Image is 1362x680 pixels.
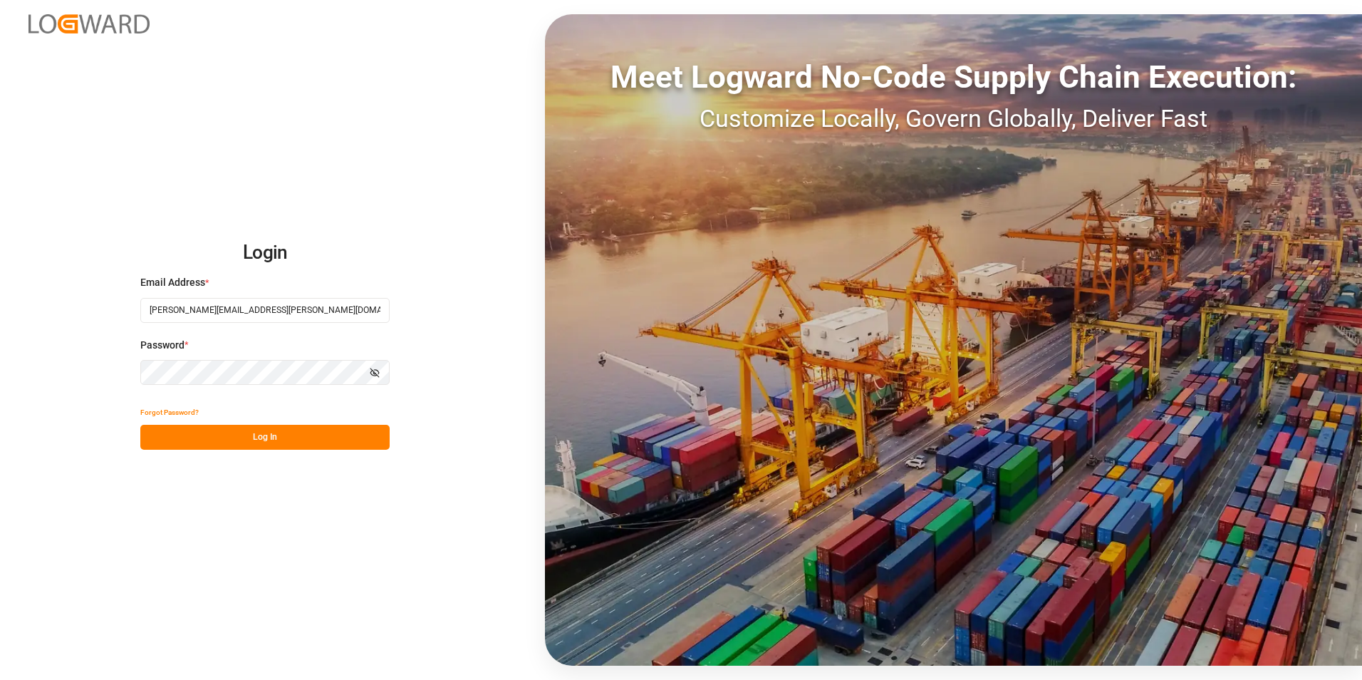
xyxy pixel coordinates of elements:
[140,338,184,353] span: Password
[140,230,390,276] h2: Login
[140,298,390,323] input: Enter your email
[140,425,390,450] button: Log In
[545,53,1362,101] div: Meet Logward No-Code Supply Chain Execution:
[545,101,1362,137] div: Customize Locally, Govern Globally, Deliver Fast
[140,275,205,290] span: Email Address
[28,14,150,34] img: Logward_new_orange.png
[140,400,199,425] button: Forgot Password?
